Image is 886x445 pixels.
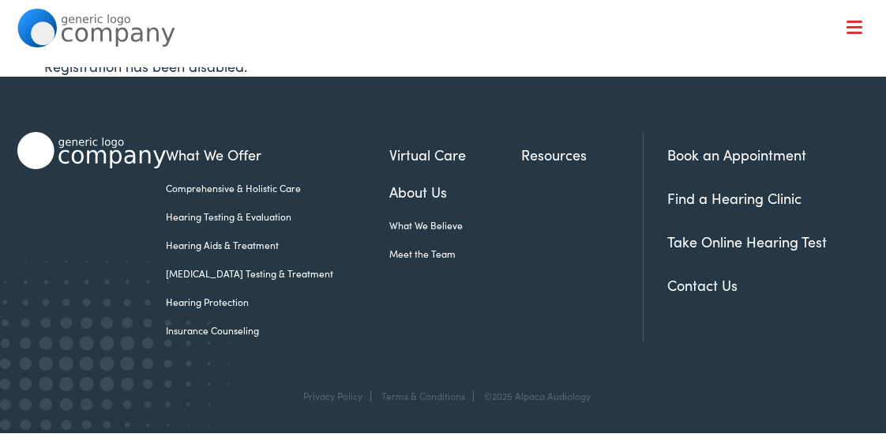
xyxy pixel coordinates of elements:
a: Take Online Hearing Test [667,232,827,251]
a: Meet the Team [389,247,522,261]
a: What We Offer [166,144,389,165]
a: Hearing Aids & Treatment [166,238,389,252]
a: Terms & Conditions [381,389,465,402]
a: [MEDICAL_DATA] Testing & Treatment [166,266,389,281]
a: Comprehensive & Holistic Care [166,181,389,195]
div: ©2025 Alpaca Audiology [476,390,591,402]
a: What We Believe [389,218,522,232]
a: Virtual Care [389,144,522,165]
a: Find a Hearing Clinic [667,188,802,208]
a: About Us [389,181,522,202]
a: Hearing Testing & Evaluation [166,209,389,224]
img: Alpaca Audiology [17,132,166,169]
a: Hearing Protection [166,295,389,309]
a: Insurance Counseling [166,323,389,338]
a: Contact Us [667,275,738,295]
a: Book an Appointment [667,145,806,164]
a: Resources [521,144,643,165]
a: What We Offer [29,63,868,112]
a: Privacy Policy [303,389,362,402]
